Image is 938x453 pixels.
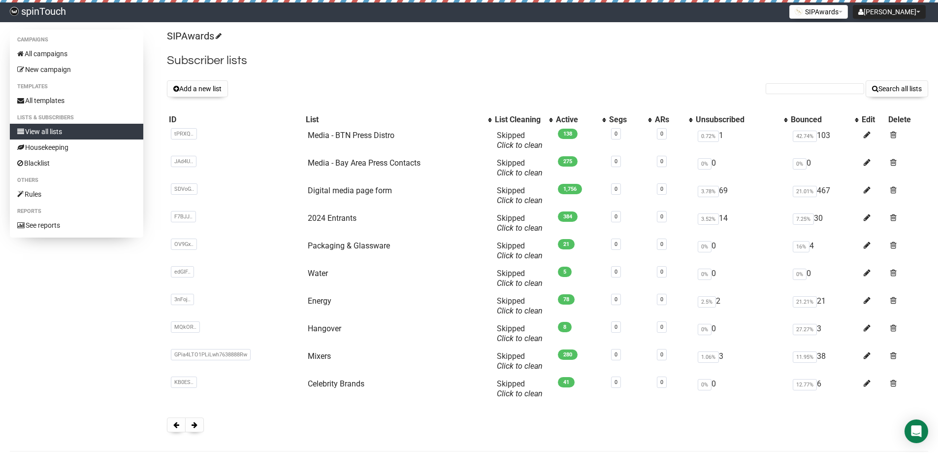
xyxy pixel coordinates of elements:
span: 0% [698,324,712,335]
a: 0 [615,213,617,220]
a: See reports [10,217,143,233]
a: Click to clean [497,251,543,260]
a: 0 [660,269,663,275]
a: 0 [615,379,617,385]
li: Lists & subscribers [10,112,143,124]
div: Bounced [791,115,850,125]
td: 2 [694,292,788,320]
th: Bounced: No sort applied, activate to apply an ascending sort [789,113,860,127]
span: 78 [558,294,575,305]
th: Delete: No sort applied, sorting is disabled [886,113,928,127]
div: Delete [888,115,926,125]
a: All campaigns [10,46,143,62]
span: Skipped [497,379,543,398]
td: 0 [694,237,788,265]
td: 3 [694,348,788,375]
div: ARs [655,115,684,125]
a: 0 [615,241,617,247]
a: All templates [10,93,143,108]
div: Segs [609,115,644,125]
a: 0 [615,269,617,275]
a: 0 [660,324,663,330]
span: F7BJJ.. [171,211,196,222]
a: Energy [308,296,331,306]
a: 0 [660,379,663,385]
th: List: No sort applied, activate to apply an ascending sort [304,113,492,127]
a: New campaign [10,62,143,77]
div: Unsubscribed [696,115,778,125]
span: 42.74% [793,131,817,142]
span: 3.52% [698,213,719,225]
span: Skipped [497,241,543,260]
span: 8 [558,322,572,332]
td: 0 [694,375,788,403]
a: 0 [615,131,617,137]
td: 4 [789,237,860,265]
th: Unsubscribed: No sort applied, activate to apply an ascending sort [694,113,788,127]
span: 12.77% [793,379,817,390]
td: 103 [789,127,860,154]
td: 0 [694,265,788,292]
a: 0 [615,158,617,165]
a: 0 [660,158,663,165]
a: Packaging & Glassware [308,241,390,250]
div: Edit [862,115,885,125]
span: 3nFoj.. [171,294,194,305]
span: 0.72% [698,131,719,142]
span: 7.25% [793,213,814,225]
span: Skipped [497,213,543,233]
th: ID: No sort applied, sorting is disabled [167,113,304,127]
span: 2.5% [698,296,716,308]
th: Active: No sort applied, activate to apply an ascending sort [554,113,607,127]
a: Mixers [308,351,331,361]
a: Click to clean [497,279,543,288]
li: Reports [10,206,143,217]
button: Search all lists [866,80,928,97]
span: 0% [698,379,712,390]
td: 6 [789,375,860,403]
a: 0 [615,186,617,192]
a: 0 [660,186,663,192]
span: Skipped [497,186,543,205]
span: 1,756 [558,184,582,194]
span: Skipped [497,324,543,343]
th: List Cleaning: No sort applied, activate to apply an ascending sort [493,113,554,127]
td: 0 [789,265,860,292]
a: 0 [660,241,663,247]
span: tPRXQ.. [171,128,197,139]
a: View all lists [10,124,143,139]
span: OV9Gx.. [171,239,197,250]
span: 275 [558,156,578,167]
span: 0% [793,269,807,280]
h2: Subscriber lists [167,52,928,70]
a: 0 [660,296,663,303]
a: SIPAwards [167,30,220,42]
span: Skipped [497,158,543,177]
div: ID [169,115,302,125]
td: 69 [694,182,788,209]
a: 0 [615,351,617,358]
td: 3 [789,320,860,348]
img: 1.png [795,7,803,15]
a: 0 [615,324,617,330]
span: KB0ES.. [171,377,197,388]
span: MQkOR.. [171,321,200,333]
span: 21.21% [793,296,817,308]
span: SDVoG.. [171,183,197,195]
span: Skipped [497,269,543,288]
th: Edit: No sort applied, sorting is disabled [860,113,887,127]
span: 5 [558,267,572,277]
span: Skipped [497,131,543,150]
div: List Cleaning [495,115,544,125]
span: 11.95% [793,351,817,363]
span: 0% [698,158,712,170]
a: Click to clean [497,389,543,398]
a: 0 [660,131,663,137]
span: 41 [558,377,575,387]
a: Media - BTN Press Distro [308,131,394,140]
button: Add a new list [167,80,228,97]
a: Rules [10,186,143,202]
th: Segs: No sort applied, activate to apply an ascending sort [607,113,653,127]
a: 0 [660,351,663,358]
span: 21 [558,239,575,249]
